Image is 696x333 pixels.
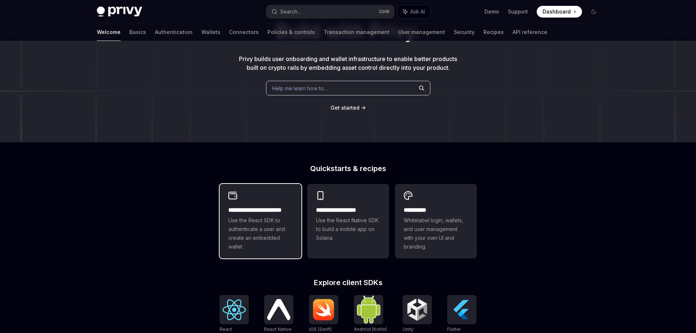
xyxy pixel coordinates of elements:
span: Privy builds user onboarding and wallet infrastructure to enable better products built on crypto ... [239,55,457,71]
span: Whitelabel login, wallets, and user management with your own UI and branding. [404,216,468,251]
img: dark logo [97,7,142,17]
span: React Native [264,326,292,332]
a: Get started [331,104,360,111]
span: Use the React Native SDK to build a mobile app on Solana. [316,216,380,242]
a: Android (Kotlin)Android (Kotlin) [354,295,387,333]
span: Ctrl K [379,9,390,15]
span: iOS (Swift) [309,326,332,332]
a: **** *****Whitelabel login, wallets, and user management with your own UI and branding. [395,184,477,258]
a: Security [454,23,475,41]
a: Recipes [483,23,504,41]
img: Unity [406,298,429,321]
a: Authentication [155,23,193,41]
img: iOS (Swift) [312,299,335,321]
button: Search...CtrlK [266,5,394,18]
img: Flutter [450,298,473,321]
a: UnityUnity [403,295,432,333]
a: Basics [129,23,146,41]
span: React [220,326,232,332]
a: User management [398,23,445,41]
a: iOS (Swift)iOS (Swift) [309,295,338,333]
a: Dashboard [537,6,582,18]
a: Support [508,8,528,15]
a: FlutterFlutter [447,295,476,333]
span: Use the React SDK to authenticate a user and create an embedded wallet. [228,216,293,251]
h2: Explore client SDKs [220,279,477,286]
a: Transaction management [324,23,389,41]
h2: Quickstarts & recipes [220,165,477,172]
span: Unity [403,326,414,332]
a: ReactReact [220,295,249,333]
img: Android (Kotlin) [357,296,380,323]
img: React [223,299,246,320]
a: Welcome [97,23,121,41]
img: React Native [267,299,290,320]
a: **** **** **** ***Use the React Native SDK to build a mobile app on Solana. [307,184,389,258]
span: Flutter [447,326,461,332]
span: Android (Kotlin) [354,326,387,332]
span: Dashboard [543,8,571,15]
a: API reference [513,23,547,41]
div: Search... [280,7,301,16]
button: Toggle dark mode [588,6,600,18]
a: React NativeReact Native [264,295,293,333]
a: Wallets [201,23,220,41]
button: Ask AI [398,5,430,18]
a: Policies & controls [267,23,315,41]
span: Help me learn how to… [272,84,328,92]
a: Demo [484,8,499,15]
span: Ask AI [410,8,425,15]
a: Connectors [229,23,259,41]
